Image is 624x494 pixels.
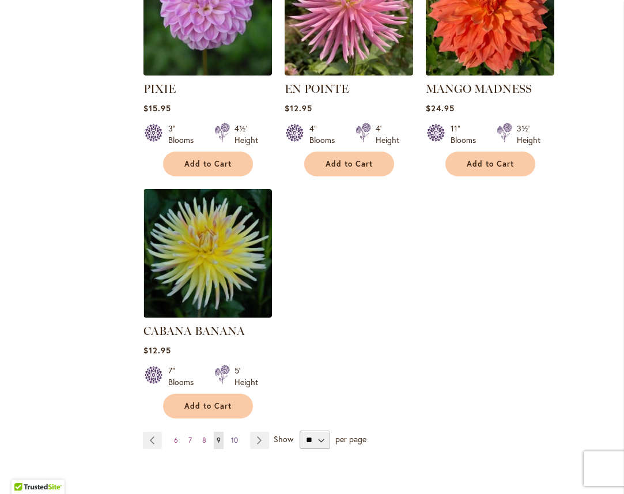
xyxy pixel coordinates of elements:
[274,433,293,444] span: Show
[9,453,41,485] iframe: Launch Accessibility Center
[285,67,413,78] a: EN POINTE
[174,436,178,444] span: 6
[231,436,238,444] span: 10
[335,433,366,444] span: per page
[168,123,201,146] div: 3" Blooms
[445,152,535,176] button: Add to Cart
[376,123,399,146] div: 4' Height
[285,82,349,96] a: EN POINTE
[235,365,258,388] div: 5' Height
[285,103,312,114] span: $12.95
[143,324,245,338] a: CABANA BANANA
[426,103,455,114] span: $24.95
[426,82,532,96] a: MANGO MADNESS
[451,123,483,146] div: 11" Blooms
[202,436,206,444] span: 8
[143,103,171,114] span: $15.95
[304,152,394,176] button: Add to Cart
[143,67,272,78] a: PIXIE
[199,432,209,449] a: 8
[426,67,554,78] a: Mango Madness
[143,309,272,320] a: CABANA BANANA
[163,152,253,176] button: Add to Cart
[309,123,342,146] div: 4" Blooms
[143,82,176,96] a: PIXIE
[143,345,171,356] span: $12.95
[186,432,195,449] a: 7
[217,436,221,444] span: 9
[184,401,232,411] span: Add to Cart
[143,189,272,318] img: CABANA BANANA
[184,159,232,169] span: Add to Cart
[168,365,201,388] div: 7" Blooms
[188,436,192,444] span: 7
[467,159,514,169] span: Add to Cart
[235,123,258,146] div: 4½' Height
[228,432,241,449] a: 10
[171,432,181,449] a: 6
[326,159,373,169] span: Add to Cart
[517,123,540,146] div: 3½' Height
[163,394,253,418] button: Add to Cart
